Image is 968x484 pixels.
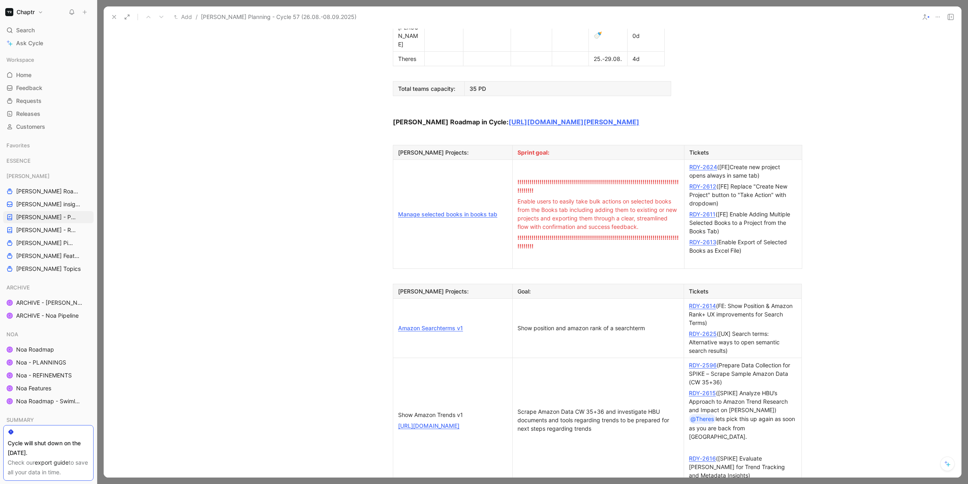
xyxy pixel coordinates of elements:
span: Home [16,71,31,79]
span: Requests [16,97,42,105]
span: Workspace [6,56,34,64]
div: [PERSON_NAME] Projects: [398,287,507,295]
div: Total teams capacity: [398,84,459,93]
button: Add [172,12,194,22]
span: Ask Cycle [16,38,43,48]
a: Requests [3,95,94,107]
span: !!!!!!!!!!!!!!!!!!!!!!!!!!!!!!!!!!!!!!!!!!!!!!!!!!!!!!!!!!!!!!!!!!!!!!!!!!!!!!!!!!!!!!!! [517,178,679,194]
a: [PERSON_NAME] - PLANNINGS [3,211,94,223]
span: Enable users to easily take bulk actions on selected books from the Books tab including adding th... [517,198,678,230]
span: ARCHIVE [6,283,30,291]
span: / [196,12,198,22]
a: ARCHIVE - Noa Pipeline [3,310,94,322]
span: Noa - REFINEMENTS [16,371,72,379]
span: Noa Roadmap [16,346,54,354]
span: !!!!!!!!!!!!!!!!!!!!!!!!!!!!!!!!!!!!!!!!!!!!!!!!!!!!!!!!!!!!!!!!!!!!!!!!!!!!!!!!!!!!!!!! [517,234,679,249]
div: ARCHIVE [3,281,94,293]
a: RDY-2625 [689,330,717,337]
h1: Chaptr [17,8,35,16]
a: Noa Roadmap - Swimlanes [3,395,94,407]
span: Noa Roadmap - Swimlanes [16,397,83,405]
span: [PERSON_NAME] Topics [16,265,81,273]
a: RDY-2613 [689,239,716,245]
a: RDY-2596 [689,362,717,369]
div: Show position and amazon rank of a searchterm [517,324,679,332]
div: SUMMARY [3,414,94,426]
span: Feedback [16,84,42,92]
a: Ask Cycle [3,37,94,49]
div: Favorites [3,139,94,151]
div: ([FE] Replace "Create New Project" button to "Take Action" with dropdown) [689,182,797,207]
div: @Theres [691,414,714,424]
a: Amazon Searchterms v1 [398,325,463,331]
div: (Enable Export of Selected Books as Excel File) [689,238,797,255]
div: [PERSON_NAME] [3,170,94,182]
div: Tickets [689,287,797,295]
div: ESSENCE [3,155,94,169]
a: Customers [3,121,94,133]
a: Feedback [3,82,94,94]
span: Noa Features [16,384,51,392]
a: [PERSON_NAME] Roadmap - open items [3,185,94,197]
div: SUMMARY [3,414,94,428]
div: ARCHIVEARCHIVE - [PERSON_NAME] PipelineARCHIVE - Noa Pipeline [3,281,94,322]
a: Noa - REFINEMENTS [3,369,94,381]
div: Tickets [689,148,797,157]
div: NOA [3,328,94,340]
div: Theres [398,54,419,63]
div: NOANoa RoadmapNoa - PLANNINGSNoa - REFINEMENTSNoa FeaturesNoa Roadmap - Swimlanes [3,328,94,407]
div: Search [3,24,94,36]
div: (FE: Show Position & Amazon Rank+ UX improvements for Search Terms) [689,302,797,327]
a: RDY-2612 [689,183,716,190]
span: 🍼 [594,31,602,39]
strong: [PERSON_NAME] Roadmap in Cycle: [393,118,509,126]
a: RDY-2611 [689,211,716,218]
div: Cycle will shut down on the [DATE]. [8,438,89,458]
span: [PERSON_NAME] - REFINEMENTS [16,226,78,234]
div: Show Amazon Trends v1 [398,411,507,419]
div: Goal: [517,287,679,295]
a: Home [3,69,94,81]
span: [PERSON_NAME] Pipeline [16,239,75,247]
div: ([FE]Create new project opens always in same tab) [689,163,797,180]
a: RDY-2624 [689,163,717,170]
div: ESSENCE [3,155,94,167]
span: [PERSON_NAME] Roadmap - open items [16,187,80,195]
span: Sprint goal: [517,149,549,156]
a: Noa Roadmap [3,344,94,356]
div: ([UX] Search terms: Alternative ways to open semantic search results) [689,329,797,355]
span: ARCHIVE - Noa Pipeline [16,312,79,320]
div: 4d [632,54,659,63]
span: Releases [16,110,40,118]
a: [PERSON_NAME] Features [3,250,94,262]
a: Releases [3,108,94,120]
span: [PERSON_NAME] insights [16,200,82,208]
span: Search [16,25,35,35]
a: RDY-2616 [689,455,716,462]
a: Manage selected books in books tab [398,211,497,218]
div: ([SPIKE] Evaluate [PERSON_NAME] for Trend Tracking and Metadata Insights) [689,454,797,480]
div: 35 PD [469,84,666,93]
a: [URL][DOMAIN_NAME][PERSON_NAME] [509,118,639,126]
div: ([SPIKE] Analyze HBU’s Approach to Amazon Trend Research and Impact on [PERSON_NAME]) lets pick t... [689,389,797,441]
a: ARCHIVE - [PERSON_NAME] Pipeline [3,297,94,309]
div: 0d [632,31,659,40]
a: Noa Features [3,382,94,394]
div: Scrape Amazon Data CW 35+36 and investigate HBU documents and tools regarding trends to be prepar... [517,407,679,433]
span: ARCHIVE - [PERSON_NAME] Pipeline [16,299,85,307]
span: [PERSON_NAME] [6,172,50,180]
div: Check our to save all your data in time. [8,458,89,477]
div: [PERSON_NAME][PERSON_NAME] Roadmap - open items[PERSON_NAME] insights[PERSON_NAME] - PLANNINGS[PE... [3,170,94,275]
a: [URL][DOMAIN_NAME] [398,422,459,429]
div: Workspace [3,54,94,66]
a: [PERSON_NAME] Topics [3,263,94,275]
div: [PERSON_NAME] Projects: [398,148,507,157]
div: ([FE] Enable Adding Multiple Selected Books to a Project from the Books Tab) [689,210,797,235]
button: ChaptrChaptr [3,6,45,18]
a: RDY-2614 [689,302,716,309]
span: Customers [16,123,45,131]
span: Noa - PLANNINGS [16,358,66,367]
span: SUMMARY [6,416,34,424]
span: ESSENCE [6,157,31,165]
